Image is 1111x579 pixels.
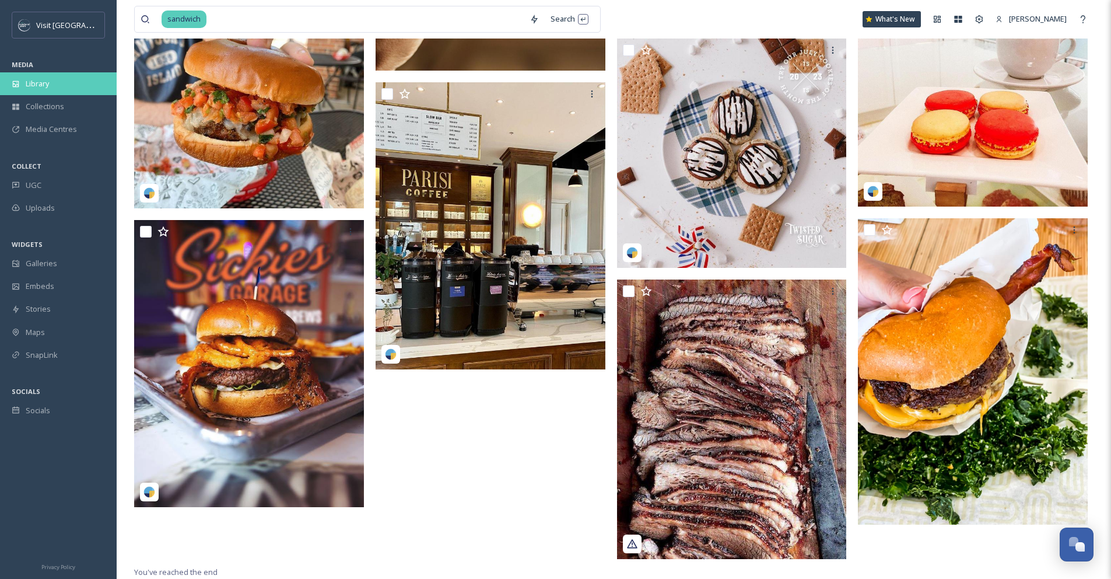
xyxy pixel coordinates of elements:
a: What's New [863,11,921,27]
img: sickiesburgers_03312025_3065042435022573900.jpg [134,220,364,508]
span: [PERSON_NAME] [1009,13,1067,24]
span: SnapLink [26,350,58,361]
span: Library [26,78,49,89]
img: coffeequeenkc_03312025_17999577212562657.jpg [376,82,605,370]
img: snapsea-logo.png [867,186,879,197]
div: Search [545,8,594,30]
span: Galleries [26,258,57,269]
button: Open Chat [1060,528,1094,561]
span: Uploads [26,203,55,214]
span: Media Centres [26,124,77,135]
img: IMG_5470.jpg [858,218,1088,525]
img: twistedsugar.ks.overlandpark_03312025_18369240241028594.jpg [617,39,847,268]
img: snapsea-logo.png [143,187,155,199]
span: Maps [26,327,45,338]
span: COLLECT [12,162,41,170]
a: Privacy Policy [41,559,75,573]
span: UGC [26,180,41,191]
span: Socials [26,405,50,416]
span: Privacy Policy [41,563,75,571]
span: SOCIALS [12,387,40,396]
span: Collections [26,101,64,112]
span: sandwich [162,11,206,27]
img: snapsea-logo.png [385,348,397,360]
span: You've reached the end [134,567,218,577]
img: snapsea-logo.png [143,486,155,498]
span: MEDIA [12,60,33,69]
span: Stories [26,304,51,315]
img: burntendbbq_03312025_17931217528332020.jpg [617,280,847,559]
span: Visit [GEOGRAPHIC_DATA] [36,19,127,30]
img: c3es6xdrejuflcaqpovn.png [19,19,30,31]
span: WIDGETS [12,240,43,249]
span: Embeds [26,281,54,292]
img: snapsea-logo.png [626,247,638,259]
a: [PERSON_NAME] [990,8,1073,30]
